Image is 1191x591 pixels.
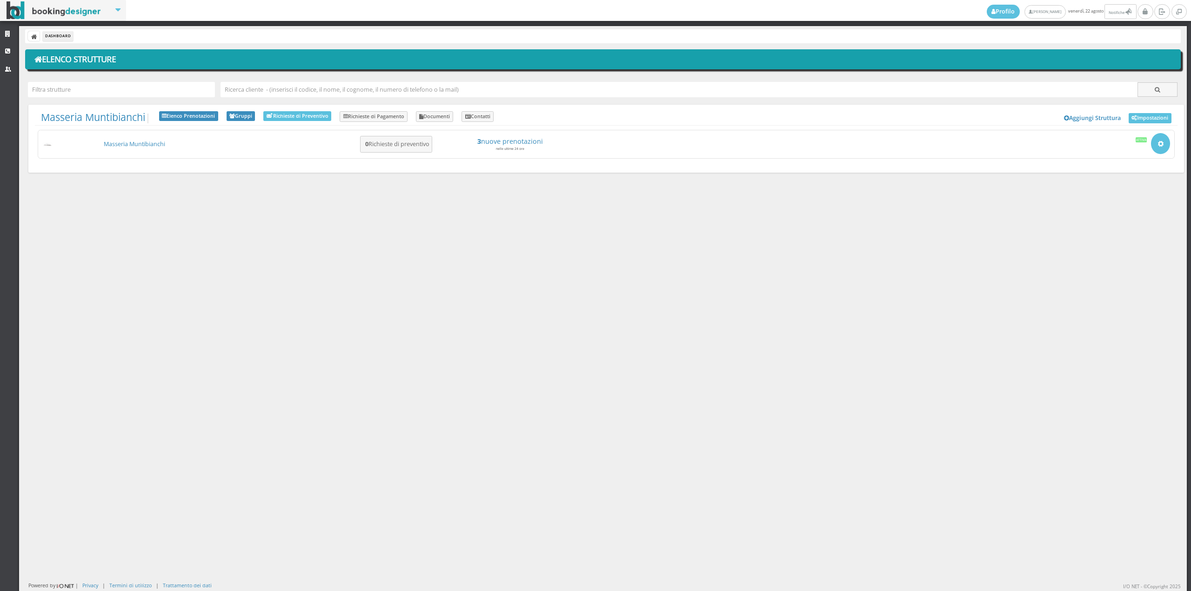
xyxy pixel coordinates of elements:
[102,582,105,589] div: |
[263,111,331,121] a: Richieste di Preventivo
[42,142,53,147] img: 56db488bc92111ef969d06d5a9c234c7_max100.png
[365,140,368,148] b: 0
[104,140,165,148] a: Masseria Muntibianchi
[32,52,1175,67] h1: Elenco Strutture
[416,111,454,122] a: Documenti
[28,582,78,590] div: Powered by |
[82,582,98,589] a: Privacy
[43,31,73,41] li: Dashboard
[1059,111,1126,125] a: Aggiungi Struttura
[55,582,75,590] img: ionet_small_logo.png
[41,110,145,124] a: Masseria Muntibianchi
[439,137,582,145] h4: nuove prenotazioni
[496,147,524,151] small: nelle ultime 24 ore
[360,136,432,153] button: 0Richieste di preventivo
[156,582,159,589] div: |
[163,582,212,589] a: Trattamento dei dati
[462,111,494,122] a: Contatti
[41,111,151,123] span: |
[362,141,429,148] h5: Richieste di preventivo
[159,111,218,121] a: Elenco Prenotazioni
[109,582,152,589] a: Termini di utilizzo
[28,82,214,97] input: Filtra strutture
[221,82,1137,97] input: Ricerca cliente - (inserisci il codice, il nome, il cognome, il numero di telefono o la mail)
[1104,4,1136,19] button: Notifiche
[227,111,255,121] a: Gruppi
[987,4,1138,19] span: venerdì, 22 agosto
[1129,113,1171,123] a: Impostazioni
[439,137,582,145] a: 3nuove prenotazioni
[7,1,101,20] img: BookingDesigner.com
[1024,5,1066,19] a: [PERSON_NAME]
[987,5,1020,19] a: Profilo
[1136,137,1147,142] div: Attiva
[340,111,408,122] a: Richieste di Pagamento
[477,137,481,146] strong: 3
